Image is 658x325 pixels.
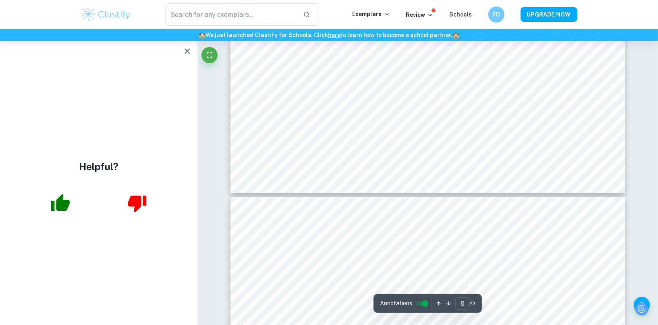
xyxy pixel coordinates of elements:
[469,300,475,307] span: / 12
[492,10,501,19] h6: FO
[521,7,577,22] button: UPGRADE NOW
[165,3,297,26] input: Search for any exemplars...
[328,32,340,38] a: here
[353,10,390,19] p: Exemplars
[201,47,218,63] button: Fullscreen
[79,159,118,174] h4: Helpful?
[380,299,412,308] span: Annotations
[81,6,132,23] img: Clastify logo
[199,32,205,38] span: 🏫
[2,31,656,39] h6: We just launched Clastify for Schools. Click to learn how to become a school partner.
[634,297,650,313] button: Help and Feedback
[450,11,472,18] a: Schools
[488,6,504,23] button: FO
[453,32,459,38] span: 🏫
[406,10,434,19] p: Review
